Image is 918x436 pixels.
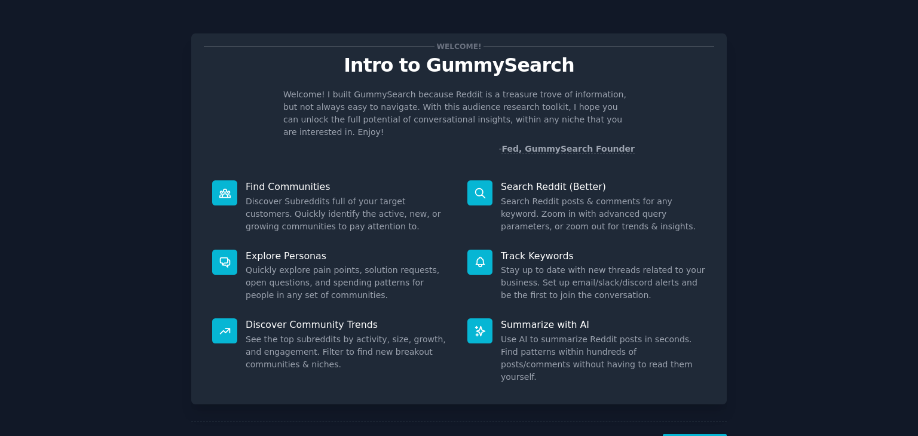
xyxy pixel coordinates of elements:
[501,333,706,383] dd: Use AI to summarize Reddit posts in seconds. Find patterns within hundreds of posts/comments with...
[246,195,451,233] dd: Discover Subreddits full of your target customers. Quickly identify the active, new, or growing c...
[501,318,706,331] p: Summarize with AI
[246,333,451,371] dd: See the top subreddits by activity, size, growth, and engagement. Filter to find new breakout com...
[501,195,706,233] dd: Search Reddit posts & comments for any keyword. Zoom in with advanced query parameters, or zoom o...
[246,318,451,331] p: Discover Community Trends
[501,144,635,154] a: Fed, GummySearch Founder
[498,143,635,155] div: -
[434,40,484,53] span: Welcome!
[204,55,714,76] p: Intro to GummySearch
[501,180,706,193] p: Search Reddit (Better)
[246,180,451,193] p: Find Communities
[283,88,635,139] p: Welcome! I built GummySearch because Reddit is a treasure trove of information, but not always ea...
[501,250,706,262] p: Track Keywords
[501,264,706,302] dd: Stay up to date with new threads related to your business. Set up email/slack/discord alerts and ...
[246,264,451,302] dd: Quickly explore pain points, solution requests, open questions, and spending patterns for people ...
[246,250,451,262] p: Explore Personas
